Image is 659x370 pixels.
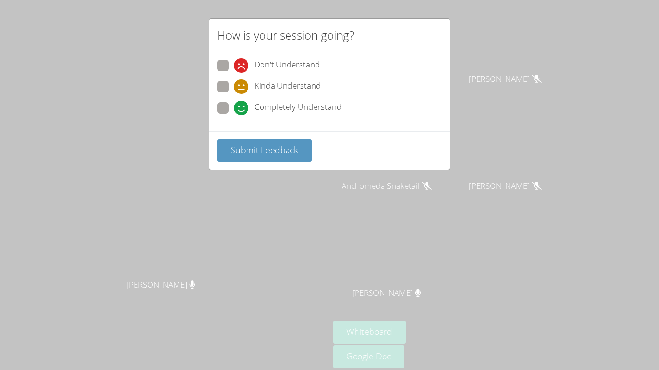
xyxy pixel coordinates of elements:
span: Submit Feedback [231,144,298,156]
h2: How is your session going? [217,26,354,44]
button: Submit Feedback [217,139,312,162]
span: Completely Understand [254,101,342,115]
span: Kinda Understand [254,79,321,94]
span: Don't Understand [254,58,320,73]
